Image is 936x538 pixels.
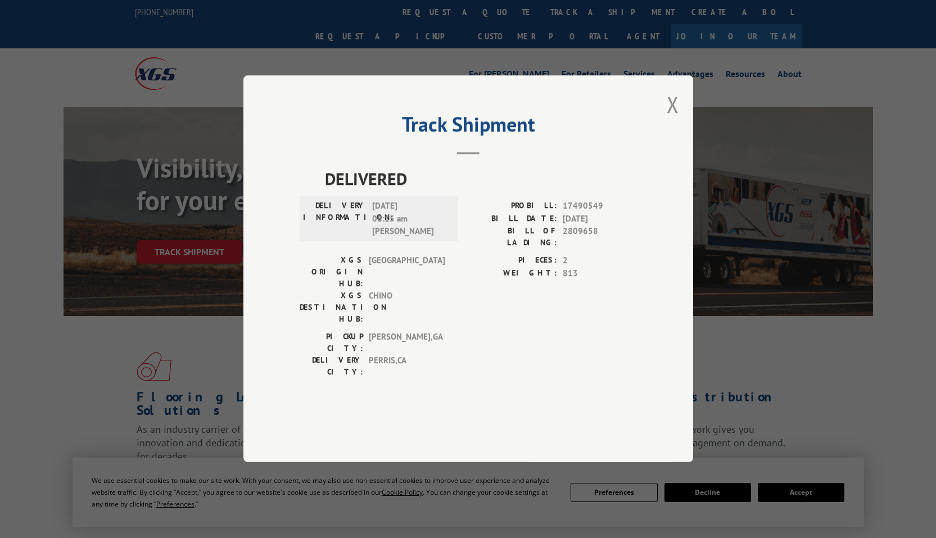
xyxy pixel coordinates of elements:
[300,331,363,355] label: PICKUP CITY:
[468,255,557,268] label: PIECES:
[667,89,679,119] button: Close modal
[300,355,363,378] label: DELIVERY CITY:
[369,331,445,355] span: [PERSON_NAME] , GA
[300,290,363,325] label: XGS DESTINATION HUB:
[372,200,448,238] span: [DATE] 08:15 am [PERSON_NAME]
[369,355,445,378] span: PERRIS , CA
[563,225,637,249] span: 2809658
[468,200,557,213] label: PROBILL:
[563,267,637,280] span: 813
[468,225,557,249] label: BILL OF LADING:
[300,255,363,290] label: XGS ORIGIN HUB:
[369,255,445,290] span: [GEOGRAPHIC_DATA]
[468,213,557,225] label: BILL DATE:
[468,267,557,280] label: WEIGHT:
[563,200,637,213] span: 17490549
[325,166,637,192] span: DELIVERED
[563,213,637,225] span: [DATE]
[563,255,637,268] span: 2
[300,116,637,138] h2: Track Shipment
[369,290,445,325] span: CHINO
[303,200,367,238] label: DELIVERY INFORMATION:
